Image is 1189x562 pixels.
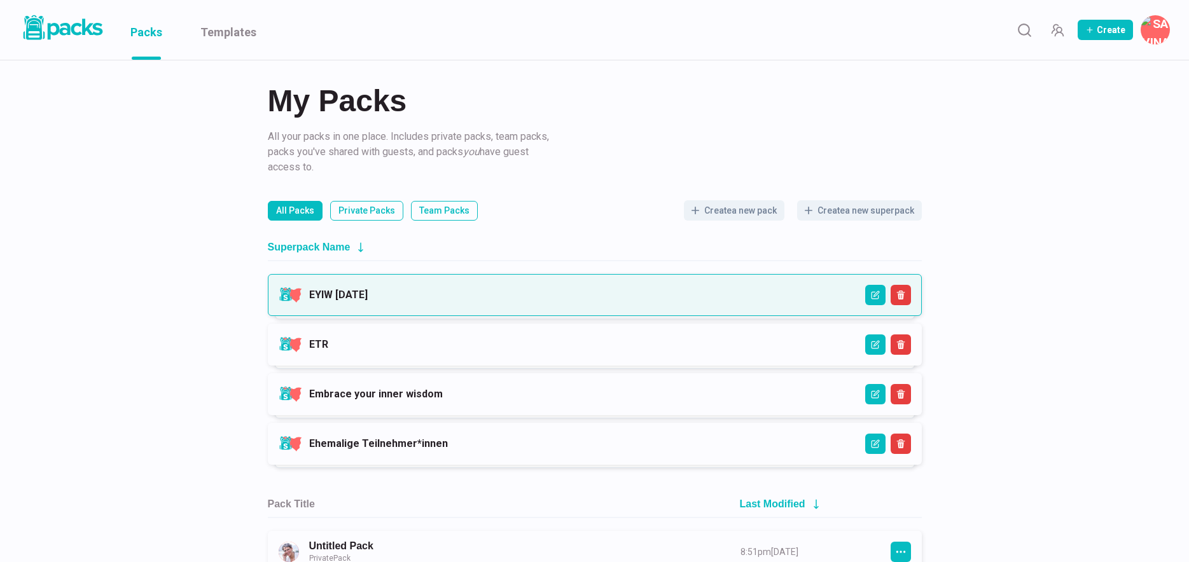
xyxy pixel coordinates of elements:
[684,200,784,221] button: Createa new pack
[1012,17,1037,43] button: Search
[268,498,315,510] h2: Pack Title
[797,200,922,221] button: Createa new superpack
[1045,17,1070,43] button: Manage Team Invites
[19,13,105,43] img: Packs logo
[891,384,911,404] button: Delete Superpack
[865,285,886,305] button: Edit
[463,146,480,158] i: you
[338,204,395,217] p: Private Packs
[865,384,886,404] button: Edit
[419,204,469,217] p: Team Packs
[1141,15,1170,45] button: Savina Tilmann
[891,434,911,454] button: Delete Superpack
[891,334,911,355] button: Delete Superpack
[891,285,911,305] button: Delete Superpack
[740,498,805,510] h2: Last Modified
[276,204,314,217] p: All Packs
[19,13,105,47] a: Packs logo
[268,241,351,253] h2: Superpack Name
[1078,20,1133,40] button: Create Pack
[865,434,886,454] button: Edit
[268,86,922,116] h2: My Packs
[268,129,554,175] p: All your packs in one place. Includes private packs, team packs, packs you've shared with guests,...
[865,334,886,355] button: Edit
